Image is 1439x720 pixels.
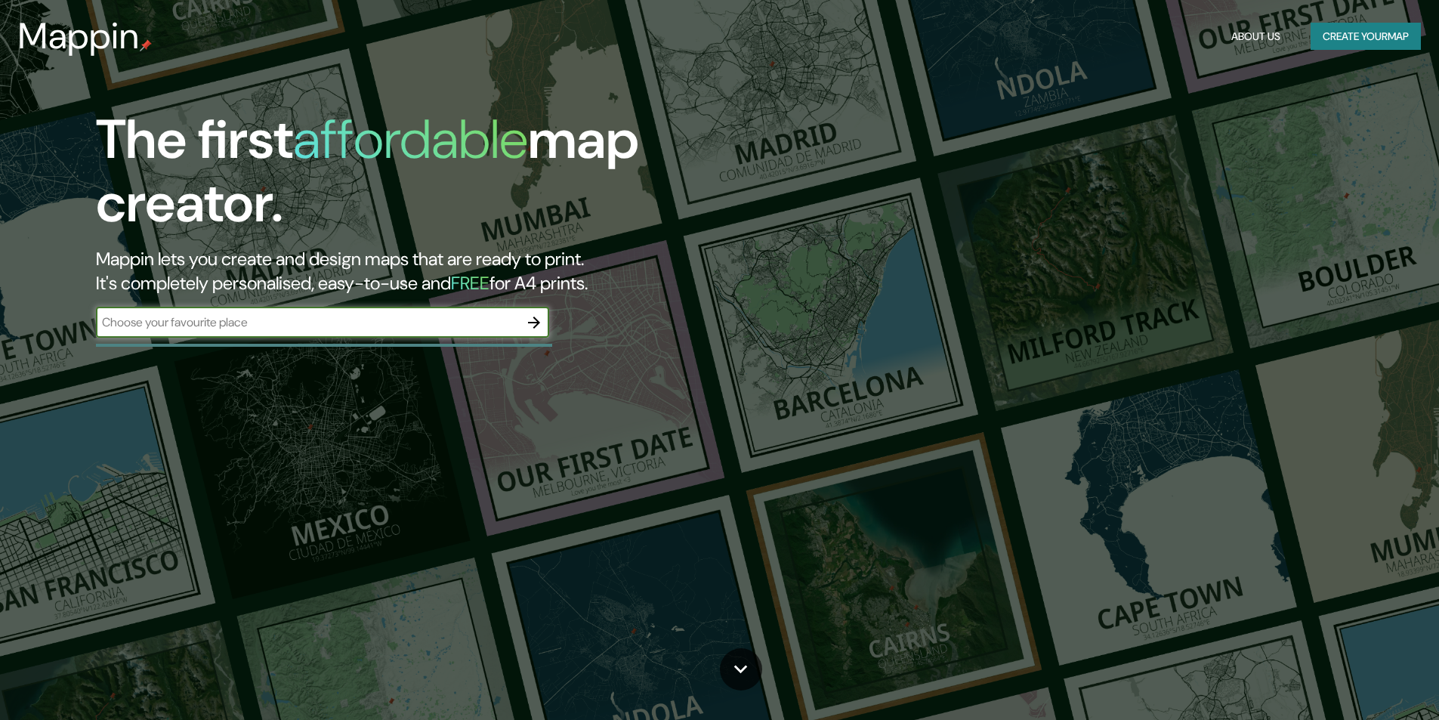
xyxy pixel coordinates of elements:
h5: FREE [451,271,489,295]
input: Choose your favourite place [96,314,519,331]
img: mappin-pin [140,39,152,51]
button: Create yourmap [1311,23,1421,51]
h1: The first map creator. [96,108,816,247]
h1: affordable [293,104,528,175]
h2: Mappin lets you create and design maps that are ready to print. It's completely personalised, eas... [96,247,816,295]
h3: Mappin [18,15,140,57]
button: About Us [1225,23,1286,51]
